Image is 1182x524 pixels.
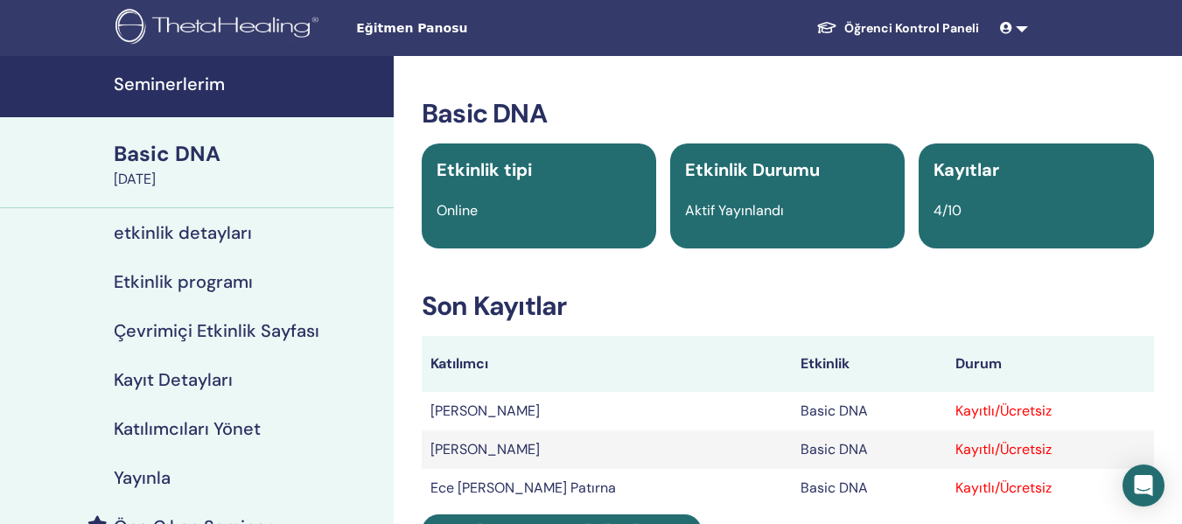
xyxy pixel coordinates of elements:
[422,290,1154,322] h3: Son Kayıtlar
[422,430,792,469] td: [PERSON_NAME]
[792,336,947,392] th: Etkinlik
[1123,465,1165,507] div: Open Intercom Messenger
[437,158,532,181] span: Etkinlik tipi
[955,401,1145,422] div: Kayıtlı/Ücretsiz
[816,20,837,35] img: graduation-cap-white.svg
[114,320,319,341] h4: Çevrimiçi Etkinlik Sayfası
[114,139,383,169] div: Basic DNA
[115,9,325,48] img: logo.png
[685,158,820,181] span: Etkinlik Durumu
[114,222,252,243] h4: etkinlik detayları
[422,392,792,430] td: [PERSON_NAME]
[114,418,261,439] h4: Katılımcıları Yönet
[114,169,383,190] div: [DATE]
[422,336,792,392] th: Katılımcı
[685,201,784,220] span: Aktif Yayınlandı
[792,430,947,469] td: Basic DNA
[356,19,619,38] span: Eğitmen Panosu
[955,439,1145,460] div: Kayıtlı/Ücretsiz
[114,369,233,390] h4: Kayıt Detayları
[103,139,394,190] a: Basic DNA[DATE]
[955,478,1145,499] div: Kayıtlı/Ücretsiz
[947,336,1154,392] th: Durum
[792,392,947,430] td: Basic DNA
[934,158,999,181] span: Kayıtlar
[114,467,171,488] h4: Yayınla
[114,271,253,292] h4: Etkinlik programı
[114,73,383,94] h4: Seminerlerim
[422,98,1154,129] h3: Basic DNA
[422,469,792,507] td: Ece [PERSON_NAME] Patırna
[437,201,478,220] span: Online
[934,201,962,220] span: 4/10
[802,12,993,45] a: Öğrenci Kontrol Paneli
[792,469,947,507] td: Basic DNA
